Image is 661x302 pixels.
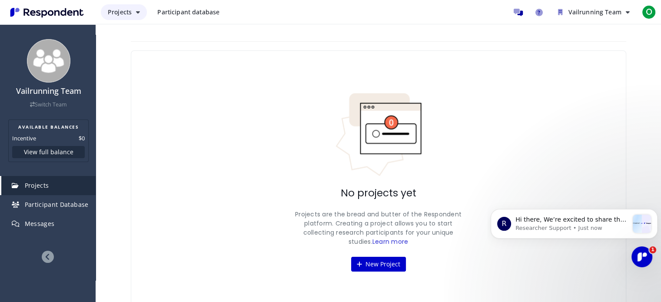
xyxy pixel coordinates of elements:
[150,4,226,20] a: Participant database
[642,5,656,19] span: O
[30,101,67,108] a: Switch Team
[649,246,656,253] span: 1
[530,3,548,21] a: Help and support
[631,246,652,267] iframe: Intercom live chat
[25,200,89,209] span: Participant Database
[6,87,91,96] h4: Vailrunning Team
[12,134,36,143] dt: Incentive
[108,8,132,16] span: Projects
[157,8,219,16] span: Participant database
[335,93,422,177] img: No projects indicator
[101,4,147,20] button: Projects
[487,192,661,279] iframe: Intercom notifications message
[27,39,70,83] img: team_avatar_256.png
[7,5,87,20] img: Respondent
[568,8,621,16] span: Vailrunning Team
[509,3,527,21] a: Message participants
[79,134,85,143] dd: $0
[640,4,658,20] button: O
[292,210,465,246] p: Projects are the bread and butter of the Respondent platform. Creating a project allows you to st...
[25,181,49,189] span: Projects
[12,146,85,158] button: View full balance
[551,4,637,20] button: Vailrunning Team
[25,219,55,228] span: Messages
[8,119,89,162] section: Balance summary
[341,187,416,199] h2: No projects yet
[12,123,85,130] h2: AVAILABLE BALANCES
[372,237,409,246] a: Learn more
[351,257,406,272] button: New Project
